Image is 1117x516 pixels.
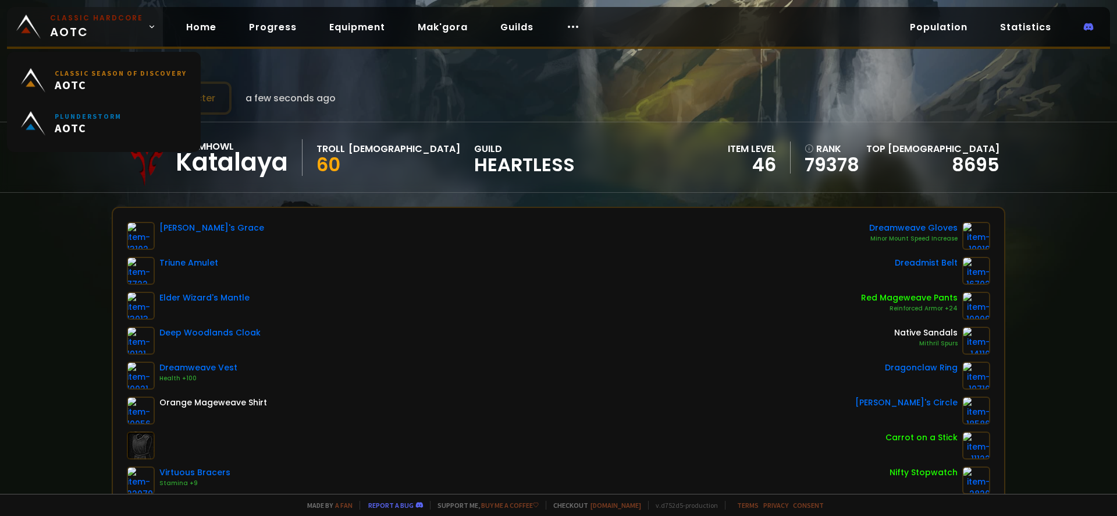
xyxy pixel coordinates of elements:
span: AOTC [50,13,143,41]
div: Katalaya [176,154,288,171]
a: 8695 [952,151,999,178]
div: 46 [728,156,776,174]
span: Checkout [546,501,641,510]
div: Dreamweave Vest [159,362,237,374]
div: Deep Woodlands Cloak [159,327,261,339]
div: [PERSON_NAME]'s Grace [159,222,264,234]
small: Plunderstorm [55,112,122,121]
div: Reinforced Armor +24 [861,304,958,313]
a: Terms [737,501,759,510]
div: Doomhowl [176,139,288,154]
img: item-22079 [127,466,155,494]
a: Statistics [991,15,1061,39]
span: [DEMOGRAPHIC_DATA] [888,142,999,155]
span: 60 [316,151,340,178]
a: Privacy [763,501,788,510]
a: Population [901,15,977,39]
div: Dreamweave Gloves [869,222,958,234]
div: [PERSON_NAME]'s Circle [855,397,958,409]
a: Progress [240,15,306,39]
div: Red Mageweave Pants [861,292,958,304]
div: Orange Mageweave Shirt [159,397,267,409]
div: Mithril Spurs [894,339,958,348]
div: item level [728,142,776,156]
a: a fan [335,501,353,510]
img: item-10009 [962,292,990,320]
img: item-13013 [127,292,155,320]
div: Stamina +9 [159,479,230,488]
div: Health +100 [159,374,237,383]
div: Nifty Stopwatch [890,466,958,479]
div: Elder Wizard's Mantle [159,292,250,304]
div: Troll [316,142,345,156]
img: item-19121 [127,327,155,355]
img: item-10056 [127,397,155,425]
span: AOTC [55,77,187,92]
div: Virtuous Bracers [159,466,230,479]
span: Heartless [474,156,575,174]
span: a few seconds ago [246,91,336,105]
a: Buy me a coffee [481,501,539,510]
span: Support me, [430,501,539,510]
div: Dreadmist Belt [895,257,958,269]
small: Classic Season of Discovery [55,69,187,77]
div: Dragonclaw Ring [885,362,958,374]
img: item-10019 [962,222,990,250]
img: item-10710 [962,362,990,390]
img: item-14110 [962,327,990,355]
a: Classic HardcoreAOTC [7,7,163,47]
a: Consent [793,501,824,510]
div: Triune Amulet [159,257,218,269]
div: Native Sandals [894,327,958,339]
img: item-13102 [127,222,155,250]
img: item-16702 [962,257,990,285]
img: item-10021 [127,362,155,390]
div: Minor Mount Speed Increase [869,234,958,243]
span: v. d752d5 - production [648,501,718,510]
a: PlunderstormAOTC [14,102,194,145]
div: rank [805,142,859,156]
a: Home [177,15,226,39]
div: Carrot on a Stick [885,432,958,444]
img: item-11122 [962,432,990,460]
img: item-2820 [962,466,990,494]
div: Top [866,142,999,156]
img: item-7722 [127,257,155,285]
div: [DEMOGRAPHIC_DATA] [348,142,460,156]
a: Classic Season of DiscoveryAOTC [14,59,194,102]
span: Made by [300,501,353,510]
div: guild [474,142,575,174]
img: item-18586 [962,397,990,425]
a: Mak'gora [408,15,477,39]
span: AOTC [55,121,122,135]
a: [DOMAIN_NAME] [590,501,641,510]
a: Equipment [320,15,394,39]
a: Guilds [491,15,543,39]
a: 79378 [805,156,859,174]
small: Classic Hardcore [50,13,143,23]
a: Report a bug [368,501,414,510]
